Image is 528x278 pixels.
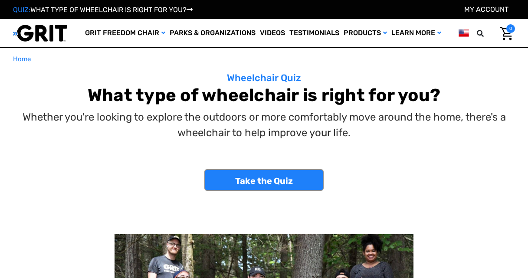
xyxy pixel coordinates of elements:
input: Search [481,24,494,43]
span: 0 [506,24,515,33]
a: Videos [258,19,287,47]
img: Cart [500,27,513,40]
span: Home [13,55,31,63]
a: Testimonials [287,19,341,47]
a: Products [341,19,389,47]
a: Take the Quiz [204,169,324,191]
p: Whether you're looking to explore the outdoors or more comfortably move around the home, there's ... [15,109,514,141]
a: GRIT Freedom Chair [83,19,167,47]
a: Learn More [389,19,443,47]
nav: Breadcrumb [13,54,515,64]
img: us.png [459,28,469,39]
a: Parks & Organizations [167,19,258,47]
p: Wheelchair Quiz [227,71,301,85]
span: QUIZ: [13,6,30,14]
img: GRIT All-Terrain Wheelchair and Mobility Equipment [13,24,67,42]
b: What type of wheelchair is right for you? [88,85,440,105]
a: Home [13,54,31,64]
a: Cart with 0 items [494,24,515,43]
a: QUIZ:WHAT TYPE OF WHEELCHAIR IS RIGHT FOR YOU? [13,6,193,14]
a: Account [464,5,508,13]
